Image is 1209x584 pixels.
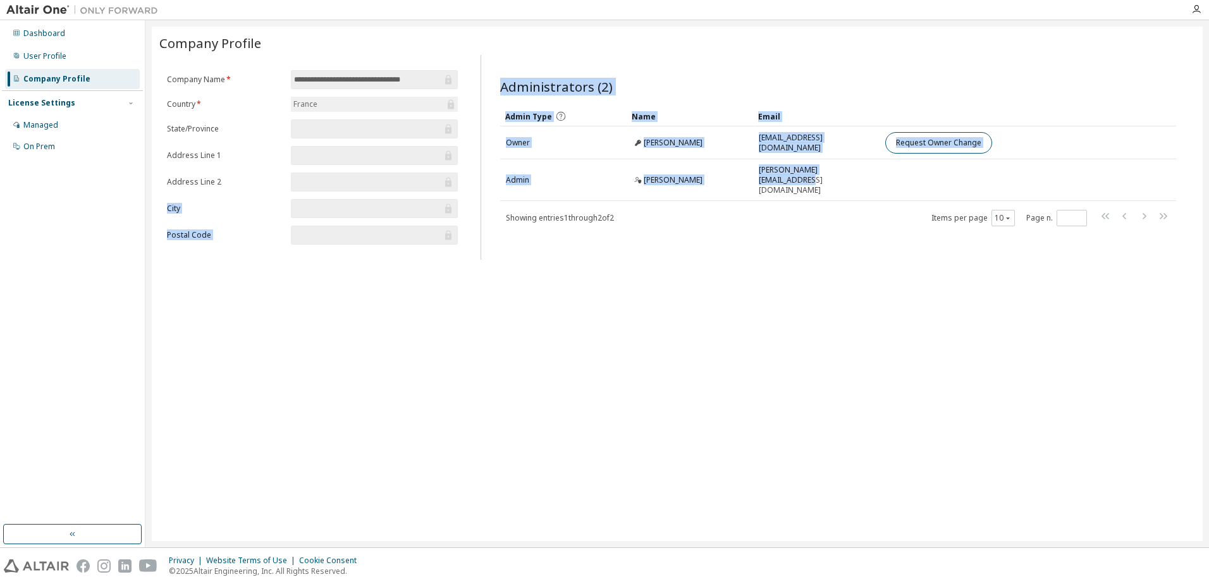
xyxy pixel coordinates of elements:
span: Items per page [931,210,1015,226]
button: 10 [995,213,1012,223]
span: Admin Type [505,111,552,122]
span: [PERSON_NAME] [644,175,703,185]
div: Company Profile [23,74,90,84]
span: Page n. [1026,210,1087,226]
img: Altair One [6,4,164,16]
span: [PERSON_NAME][EMAIL_ADDRESS][DOMAIN_NAME] [759,165,874,195]
label: Address Line 2 [167,177,283,187]
div: Dashboard [23,28,65,39]
div: Email [758,106,875,126]
div: Privacy [169,556,206,566]
label: Postal Code [167,230,283,240]
img: facebook.svg [77,559,90,573]
img: instagram.svg [97,559,111,573]
span: Admin [506,175,529,185]
label: Country [167,99,283,109]
div: On Prem [23,142,55,152]
span: Owner [506,138,530,148]
div: License Settings [8,98,75,108]
label: City [167,204,283,214]
label: Company Name [167,75,283,85]
div: France [292,97,319,111]
div: Cookie Consent [299,556,364,566]
div: France [291,97,458,112]
p: © 2025 Altair Engineering, Inc. All Rights Reserved. [169,566,364,576]
span: Administrators (2) [500,78,613,95]
span: Company Profile [159,34,261,52]
div: Name [632,106,748,126]
img: youtube.svg [139,559,157,573]
button: Request Owner Change [885,132,992,154]
div: Managed [23,120,58,130]
div: User Profile [23,51,66,61]
span: [EMAIL_ADDRESS][DOMAIN_NAME] [759,133,874,153]
span: Showing entries 1 through 2 of 2 [506,212,614,223]
img: linkedin.svg [118,559,132,573]
label: State/Province [167,124,283,134]
label: Address Line 1 [167,150,283,161]
img: altair_logo.svg [4,559,69,573]
span: [PERSON_NAME] [644,138,703,148]
div: Website Terms of Use [206,556,299,566]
